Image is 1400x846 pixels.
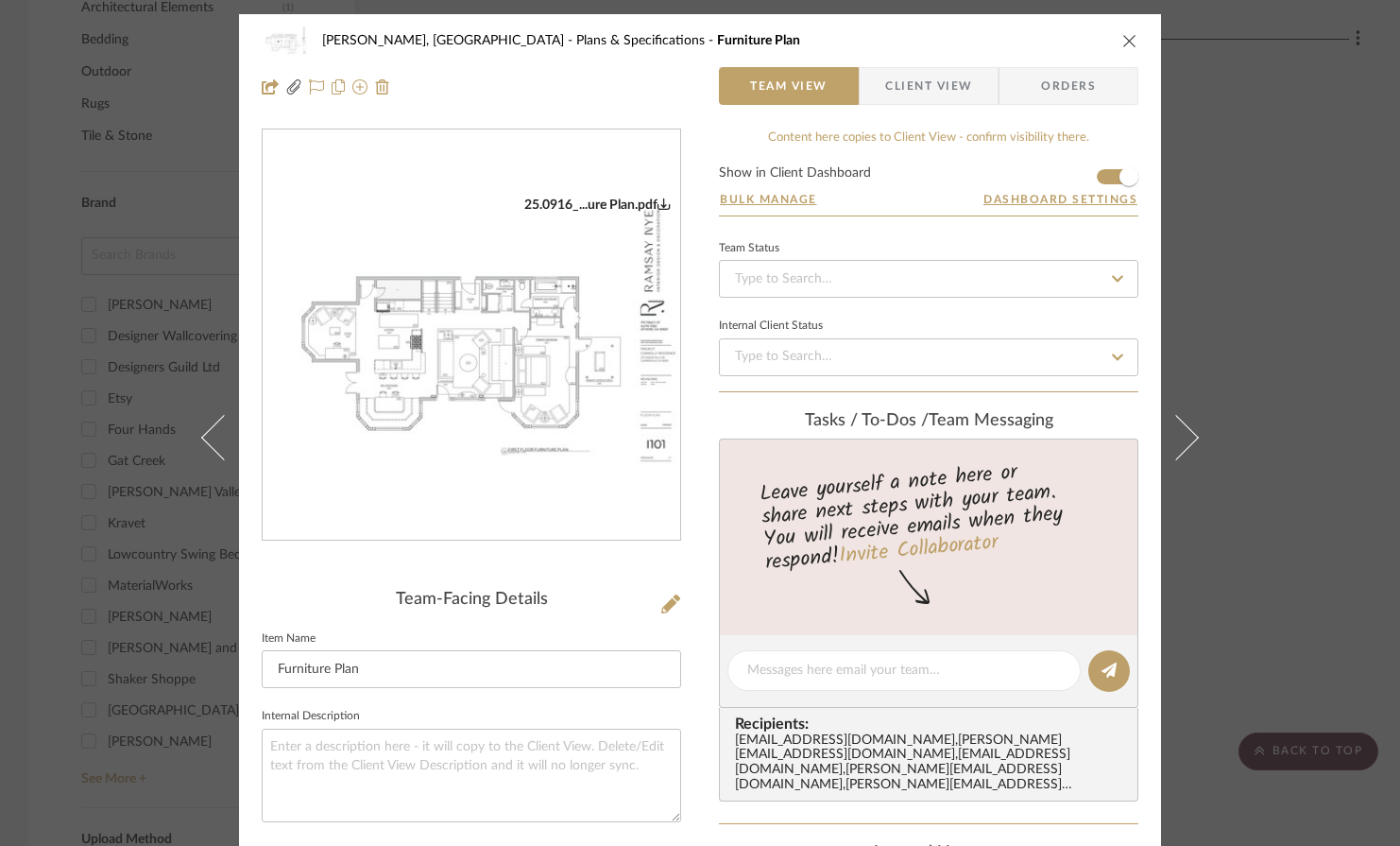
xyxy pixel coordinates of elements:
div: 25.0916_...ure Plan.pdf [524,197,671,214]
div: 0 [263,197,680,475]
span: Furniture Plan [717,34,800,47]
img: Remove from project [375,79,390,95]
span: [PERSON_NAME], [GEOGRAPHIC_DATA] [322,34,576,47]
span: Tasks / To-Dos / [805,412,929,429]
input: Enter Item Name [262,650,681,688]
span: Team View [750,67,828,105]
img: 74f693e9-4b51-44df-a2c2-f01ac37436aa_436x436.jpg [263,197,680,475]
button: Dashboard Settings [982,191,1138,208]
span: Plans & Specifications [576,34,717,47]
span: Client View [885,67,972,105]
label: Item Name [262,634,316,644]
button: Bulk Manage [719,191,818,208]
label: Internal Description [262,712,360,721]
input: Type to Search… [719,260,1138,298]
div: Internal Client Status [719,321,823,331]
div: Content here copies to Client View - confirm visibility there. [719,129,1138,147]
span: Recipients: [735,716,1130,733]
button: close [1121,32,1138,49]
div: [EMAIL_ADDRESS][DOMAIN_NAME] , [PERSON_NAME][EMAIL_ADDRESS][DOMAIN_NAME] , [EMAIL_ADDRESS][DOMAIN... [735,734,1130,794]
div: Team-Facing Details [262,590,681,611]
img: 74f693e9-4b51-44df-a2c2-f01ac37436aa_48x40.jpg [262,22,307,60]
div: Team Status [719,244,779,253]
div: team Messaging [719,411,1138,432]
div: Leave yourself a note here or share next steps with your team. You will receive emails when they ... [717,452,1141,578]
input: Type to Search… [719,338,1138,376]
a: Invite Collaborator [838,527,999,574]
span: Orders [1020,67,1117,105]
